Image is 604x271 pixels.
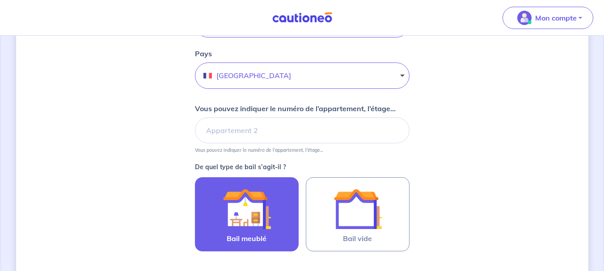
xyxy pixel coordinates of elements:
p: De quel type de bail s’agit-il ? [195,164,410,170]
p: Mon compte [535,13,577,23]
img: Cautioneo [269,12,336,23]
button: [GEOGRAPHIC_DATA] [195,63,410,89]
label: Pays [195,48,212,59]
img: illu_furnished_lease.svg [223,185,271,233]
img: illu_empty_lease.svg [334,185,382,233]
input: Appartement 2 [195,117,410,143]
span: Bail vide [343,233,372,244]
span: Bail meublé [227,233,266,244]
p: Vous pouvez indiquer le numéro de l’appartement, l’étage... [195,103,396,114]
img: illu_account_valid_menu.svg [517,11,532,25]
button: illu_account_valid_menu.svgMon compte [503,7,593,29]
p: Vous pouvez indiquer le numéro de l’appartement, l’étage... [195,147,323,153]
